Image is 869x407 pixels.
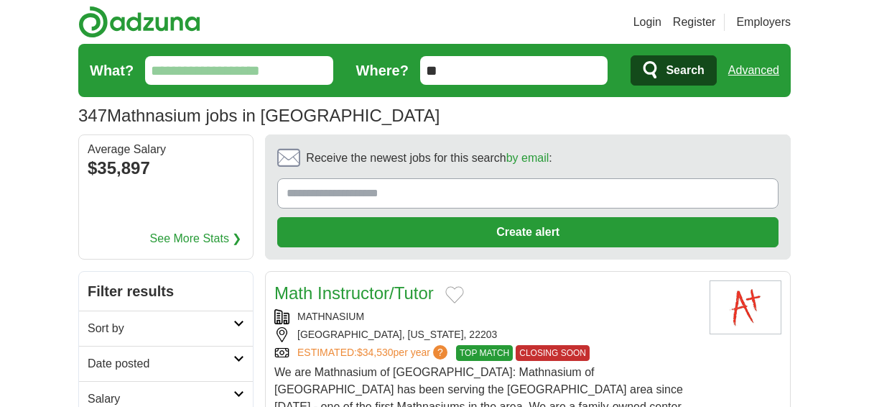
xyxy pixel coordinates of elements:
[79,272,253,311] h2: Filter results
[78,6,200,38] img: Adzuna logo
[456,345,513,361] span: TOP MATCH
[736,14,791,31] a: Employers
[88,155,244,181] div: $35,897
[710,280,781,334] img: Mathnasium logo
[277,217,779,247] button: Create alert
[274,327,698,342] div: [GEOGRAPHIC_DATA], [US_STATE], 22203
[673,14,716,31] a: Register
[88,144,244,155] div: Average Salary
[631,55,716,86] button: Search
[516,345,590,361] span: CLOSING SOON
[357,347,394,358] span: $34,530
[297,345,450,361] a: ESTIMATED:$34,530per year?
[150,230,242,247] a: See More Stats ❯
[728,56,779,85] a: Advanced
[633,14,661,31] a: Login
[78,106,440,125] h1: Mathnasium jobs in [GEOGRAPHIC_DATA]
[90,60,134,81] label: What?
[79,311,253,346] a: Sort by
[297,311,364,322] a: MATHNASIUM
[506,152,549,164] a: by email
[666,56,704,85] span: Search
[356,60,409,81] label: Where?
[88,355,233,372] h2: Date posted
[88,320,233,337] h2: Sort by
[79,346,253,381] a: Date posted
[78,103,107,129] span: 347
[306,150,552,167] span: Receive the newest jobs for this search :
[274,283,434,303] a: Math Instructor/Tutor
[445,286,464,303] button: Add to favorite jobs
[433,345,447,360] span: ?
